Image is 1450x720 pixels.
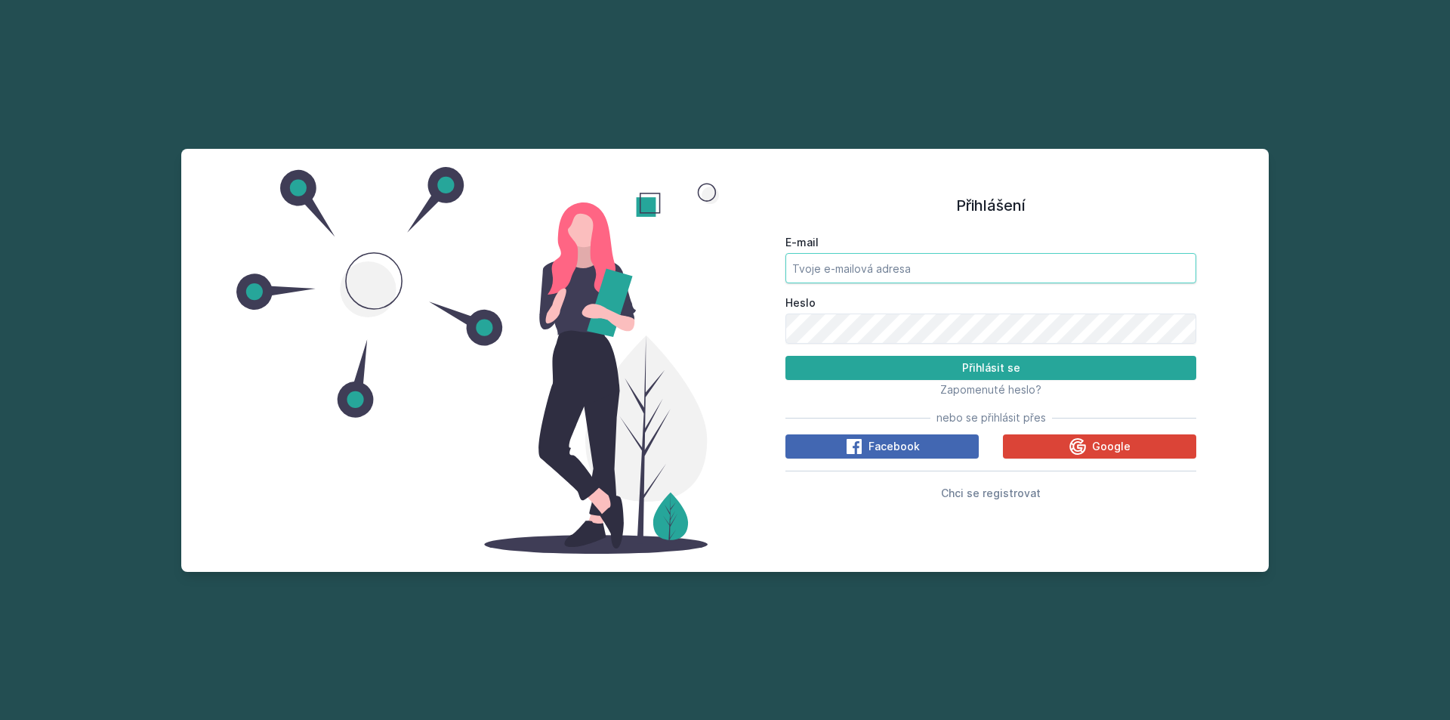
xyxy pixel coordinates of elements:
[868,439,920,454] span: Facebook
[785,356,1196,380] button: Přihlásit se
[785,194,1196,217] h1: Přihlášení
[941,484,1041,502] button: Chci se registrovat
[785,434,979,459] button: Facebook
[785,235,1196,250] label: E-mail
[1092,439,1131,454] span: Google
[941,487,1041,499] span: Chci se registrovat
[785,295,1196,311] label: Heslo
[785,253,1196,283] input: Tvoje e-mailová adresa
[1003,434,1196,459] button: Google
[940,383,1041,396] span: Zapomenuté heslo?
[936,410,1046,425] span: nebo se přihlásit přes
